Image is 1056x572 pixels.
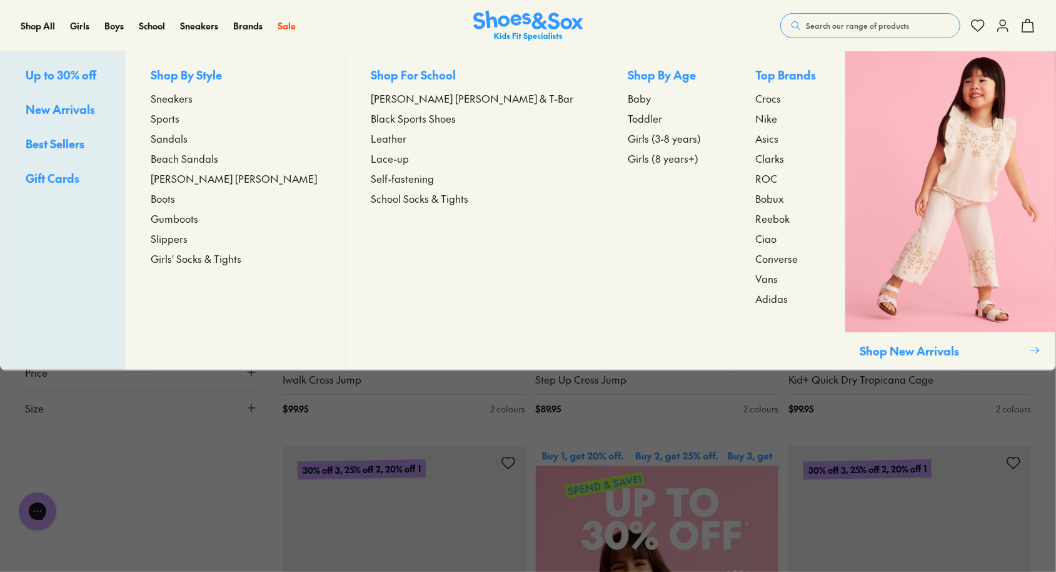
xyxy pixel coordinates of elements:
span: [PERSON_NAME] [PERSON_NAME] [151,171,317,186]
span: Boys [104,19,124,32]
span: ROC [755,171,777,186]
a: Gumboots [151,211,321,226]
p: 30% off 3, 25% off 2, 20% off 1 [298,459,426,480]
span: $ 99.95 [788,402,814,416]
a: Leather [371,131,577,146]
span: Sports [151,111,179,126]
button: Size [25,391,258,426]
a: Adidas [755,291,820,306]
p: Top Brands [755,66,820,86]
a: Best Sellers [26,135,100,155]
p: Shop For School [371,66,577,86]
a: Self-fastening [371,171,577,186]
span: Girls' Socks & Tights [151,251,241,266]
span: Clarks [755,151,784,166]
span: Sneakers [151,91,193,106]
span: Sandals [151,131,188,146]
span: Self-fastening [371,171,434,186]
a: ROC [755,171,820,186]
a: [PERSON_NAME] [PERSON_NAME] & T-Bar [371,91,577,106]
a: Sneakers [180,19,218,33]
p: Shop By Style [151,66,321,86]
a: Baby [628,91,705,106]
span: Best Sellers [26,136,84,151]
a: Crocs [755,91,820,106]
a: Girls [70,19,89,33]
a: Clarks [755,151,820,166]
span: Shop All [21,19,55,32]
div: 2 colours [743,402,778,416]
a: Gift Cards [26,170,100,189]
span: Brands [233,19,263,32]
div: 2 colours [996,402,1031,416]
span: Up to 30% off [26,67,96,83]
a: Step Up Cross Jump [536,373,778,387]
a: School Socks & Tights [371,191,577,206]
a: Kid+ Quick Dry Tropicana Cage [788,373,1031,387]
a: Lace-up [371,151,577,166]
img: SNS_WEBASSETS_CollectionHero_1280x1600_4.png [845,51,1055,332]
a: Black Sports Shoes [371,111,577,126]
p: Shop By Age [628,66,705,86]
span: Girls (3-8 years) [628,131,701,146]
a: Girls (3-8 years) [628,131,705,146]
a: Slippers [151,231,321,246]
span: Crocs [755,91,781,106]
a: Nike [755,111,820,126]
a: Sale [278,19,296,33]
span: Reebok [755,211,790,226]
span: Girls (8 years+) [628,151,698,166]
span: Sale [278,19,296,32]
a: Up to 30% off [26,66,100,86]
a: Girls' Socks & Tights [151,251,321,266]
span: School [139,19,165,32]
iframe: Gorgias live chat messenger [13,488,63,534]
span: Girls [70,19,89,32]
a: Vans [755,271,820,286]
a: New Arrivals [26,101,100,120]
span: Size [25,401,44,416]
span: Baby [628,91,651,106]
a: Beach Sandals [151,151,321,166]
a: Shoes & Sox [473,11,583,41]
a: Iwalk Cross Jump [283,373,525,387]
a: School [139,19,165,33]
span: Converse [755,251,798,266]
span: Leather [371,131,406,146]
span: Beach Sandals [151,151,218,166]
span: Black Sports Shoes [371,111,456,126]
a: Sandals [151,131,321,146]
span: Gumboots [151,211,198,226]
a: Ciao [755,231,820,246]
span: Adidas [755,291,788,306]
a: Reebok [755,211,820,226]
span: Toddler [628,111,662,126]
a: Boys [104,19,124,33]
img: SNS_Logo_Responsive.svg [473,11,583,41]
a: Girls (8 years+) [628,151,705,166]
span: Slippers [151,231,188,246]
div: 2 colours [491,402,526,416]
span: School Socks & Tights [371,191,468,206]
p: 30% off 3, 25% off 2, 20% off 1 [803,459,932,480]
span: New Arrivals [26,101,95,117]
a: Brands [233,19,263,33]
span: Gift Cards [26,170,79,186]
span: Vans [755,271,778,286]
a: Bobux [755,191,820,206]
p: Shop New Arrivals [860,342,1024,359]
a: Converse [755,251,820,266]
a: [PERSON_NAME] [PERSON_NAME] [151,171,321,186]
a: Sneakers [151,91,321,106]
a: Toddler [628,111,705,126]
span: $ 99.95 [283,402,308,416]
span: Lace-up [371,151,409,166]
span: [PERSON_NAME] [PERSON_NAME] & T-Bar [371,91,573,106]
a: Shop All [21,19,55,33]
a: Asics [755,131,820,146]
a: Shop New Arrivals [845,51,1055,370]
span: Sneakers [180,19,218,32]
span: $ 89.95 [536,402,561,416]
button: Price [25,355,258,390]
